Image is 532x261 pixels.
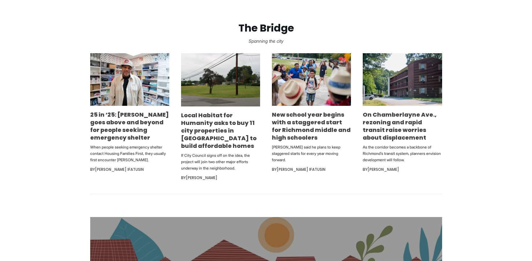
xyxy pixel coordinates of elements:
a: 25 in ‘25: [PERSON_NAME] goes above and beyond for people seeking emergency shelter [90,111,169,141]
a: [PERSON_NAME] [368,167,399,172]
div: By [363,166,442,173]
img: Local Habitat for Humanity asks to buy 11 city properties in Northside to build affordable homes [181,53,260,106]
div: By [181,174,260,182]
img: 25 in ‘25: Rodney Hopkins goes above and beyond for people seeking emergency shelter [90,53,169,106]
a: On Chamberlayne Ave., rezoning and rapid transit raise worries about displacement [363,111,437,141]
a: [PERSON_NAME] [186,175,217,180]
img: New school year begins with a staggered start for Richmond middle and high schoolers [272,53,351,106]
div: By [90,166,169,173]
p: When people seeking emergency shelter contact Housing Families First, they usually first encounte... [90,144,169,163]
p: As the corridor becomes a backbone of Richmond’s transit system, planners envision development wi... [363,144,442,163]
p: Spanning the city [10,37,522,46]
a: New school year begins with a staggered start for Richmond middle and high schoolers [272,111,351,141]
p: If City Council signs off on the idea, the project will join two other major efforts underway in ... [181,152,260,171]
div: By [272,166,351,173]
h2: The Bridge [10,22,522,34]
a: [PERSON_NAME] Ifatusin [277,167,325,172]
a: [PERSON_NAME] Ifatusin [95,167,144,172]
img: On Chamberlayne Ave., rezoning and rapid transit raise worries about displacement [363,53,442,106]
a: Local Habitat for Humanity asks to buy 11 city properties in [GEOGRAPHIC_DATA] to build affordabl... [181,111,257,150]
p: [PERSON_NAME] said he plans to keep staggered starts for every year moving forward. [272,144,351,163]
